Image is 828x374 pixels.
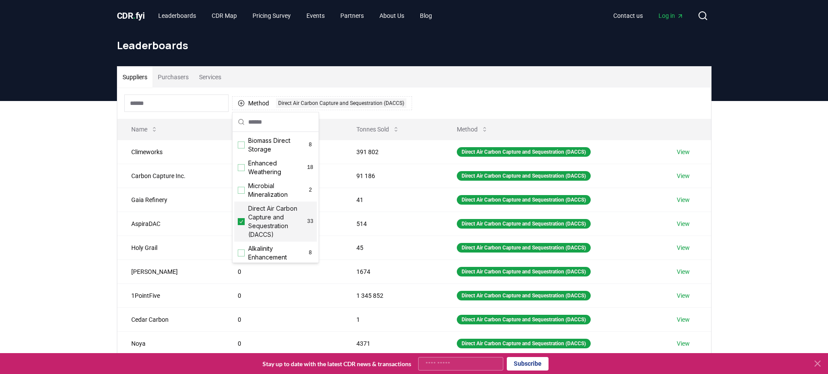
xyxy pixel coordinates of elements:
a: CDR Map [205,8,244,24]
a: Pricing Survey [246,8,298,24]
button: Purchasers [153,67,194,88]
td: 9 [224,212,343,236]
div: Direct Air Carbon Capture and Sequestration (DACCS) [276,98,406,108]
td: 514 [343,212,443,236]
span: Enhanced Weathering [248,159,307,176]
span: 33 [307,218,313,225]
button: MethodDirect Air Carbon Capture and Sequestration (DACCS) [232,96,412,110]
a: View [677,291,690,300]
td: 0 [224,331,343,355]
td: Noya [117,331,224,355]
a: View [677,172,690,180]
td: 237 [224,164,343,188]
td: 1674 [343,259,443,283]
span: Alkalinity Enhancement [248,244,307,262]
td: 1 345 852 [343,283,443,307]
button: Method [450,121,495,138]
td: 0 [224,283,343,307]
span: Microbial Mineralization [248,182,307,199]
div: Direct Air Carbon Capture and Sequestration (DACCS) [457,147,591,157]
span: . [133,10,136,21]
td: AspiraDAC [117,212,224,236]
a: Contact us [606,8,650,24]
a: Log in [652,8,691,24]
a: View [677,339,690,348]
a: About Us [372,8,411,24]
td: 0 [224,236,343,259]
button: Tonnes Sold [349,121,406,138]
div: Direct Air Carbon Capture and Sequestration (DACCS) [457,171,591,181]
div: Direct Air Carbon Capture and Sequestration (DACCS) [457,339,591,348]
div: Direct Air Carbon Capture and Sequestration (DACCS) [457,291,591,300]
td: 1PointFive [117,283,224,307]
nav: Main [606,8,691,24]
nav: Main [151,8,439,24]
a: Partners [333,8,371,24]
a: View [677,195,690,204]
td: 45 [343,236,443,259]
span: 8 [307,249,313,256]
div: Direct Air Carbon Capture and Sequestration (DACCS) [457,219,591,229]
a: View [677,243,690,252]
span: 18 [307,164,313,171]
a: View [677,219,690,228]
button: Services [194,67,226,88]
span: 8 [307,142,313,148]
td: 41 [343,188,443,212]
button: Tonnes Delivered [231,121,300,138]
a: Leaderboards [151,8,203,24]
a: Blog [413,8,439,24]
span: Biomass Direct Storage [248,136,307,154]
button: Name [124,121,165,138]
td: [PERSON_NAME] [117,259,224,283]
td: Cedar Carbon [117,307,224,331]
div: Direct Air Carbon Capture and Sequestration (DACCS) [457,243,591,253]
td: Holy Grail [117,236,224,259]
div: Direct Air Carbon Capture and Sequestration (DACCS) [457,195,591,205]
span: Log in [658,11,684,20]
td: 11 [224,188,343,212]
a: CDR.fyi [117,10,145,22]
h1: Leaderboards [117,38,712,52]
td: 391 802 [343,140,443,164]
a: View [677,148,690,156]
button: Suppliers [117,67,153,88]
a: Events [299,8,332,24]
td: Climeworks [117,140,224,164]
span: Direct Air Carbon Capture and Sequestration (DACCS) [248,204,307,239]
td: 4371 [343,331,443,355]
td: 0 [224,307,343,331]
td: 91 186 [343,164,443,188]
td: 273 [224,140,343,164]
span: 2 [307,187,313,194]
a: View [677,315,690,324]
div: Direct Air Carbon Capture and Sequestration (DACCS) [457,267,591,276]
td: Gaia Refinery [117,188,224,212]
td: Carbon Capture Inc. [117,164,224,188]
td: 0 [224,259,343,283]
div: Direct Air Carbon Capture and Sequestration (DACCS) [457,315,591,324]
span: CDR fyi [117,10,145,21]
a: View [677,267,690,276]
td: 1 [343,307,443,331]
